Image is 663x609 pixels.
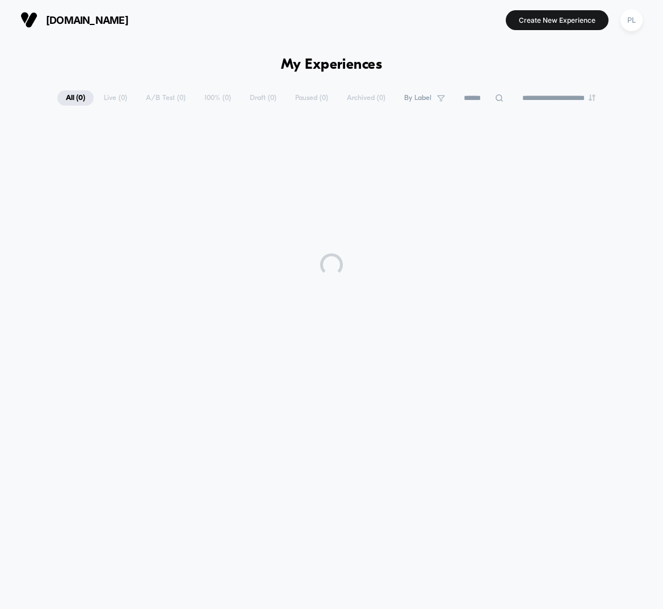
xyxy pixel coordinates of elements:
div: PL [620,9,643,31]
button: Create New Experience [506,10,609,30]
span: By Label [404,94,431,102]
button: PL [617,9,646,32]
img: end [589,94,595,101]
img: Visually logo [20,11,37,28]
span: [DOMAIN_NAME] [46,14,128,26]
h1: My Experiences [281,57,383,73]
button: [DOMAIN_NAME] [17,11,132,29]
span: All ( 0 ) [57,90,94,106]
